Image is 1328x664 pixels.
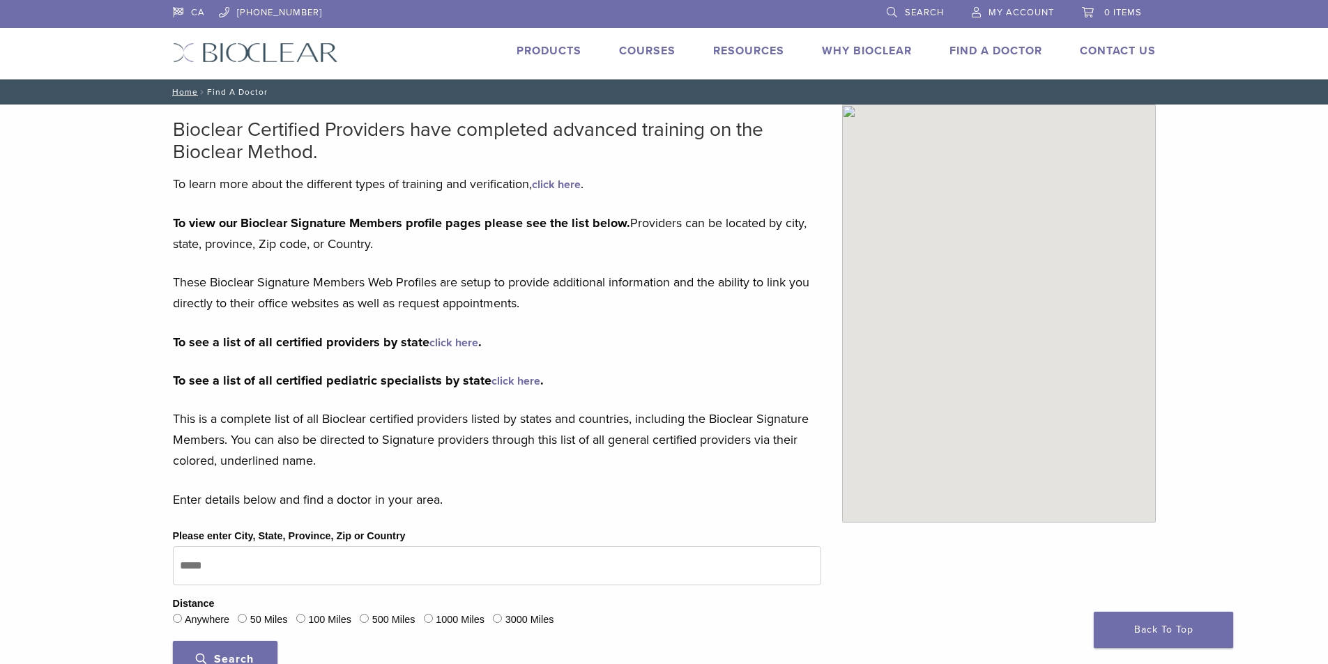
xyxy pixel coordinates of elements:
label: 500 Miles [372,612,415,628]
a: Home [168,87,198,97]
span: My Account [989,7,1054,18]
a: click here [491,374,540,388]
legend: Distance [173,596,215,612]
strong: To see a list of all certified pediatric specialists by state . [173,373,544,388]
nav: Find A Doctor [162,79,1166,105]
span: Search [905,7,944,18]
p: This is a complete list of all Bioclear certified providers listed by states and countries, inclu... [173,408,821,471]
a: Back To Top [1094,612,1233,648]
label: Anywhere [185,612,229,628]
label: 50 Miles [250,612,288,628]
label: 3000 Miles [505,612,554,628]
a: click here [532,178,581,192]
a: Contact Us [1080,44,1156,58]
label: 1000 Miles [436,612,484,628]
label: 100 Miles [308,612,351,628]
img: Bioclear [173,43,338,63]
span: 0 items [1104,7,1142,18]
strong: To see a list of all certified providers by state . [173,334,482,350]
a: Why Bioclear [822,44,912,58]
p: These Bioclear Signature Members Web Profiles are setup to provide additional information and the... [173,272,821,314]
a: Resources [713,44,784,58]
a: Products [517,44,581,58]
a: click here [429,336,478,350]
p: Enter details below and find a doctor in your area. [173,489,821,510]
label: Please enter City, State, Province, Zip or Country [173,529,406,544]
strong: To view our Bioclear Signature Members profile pages please see the list below. [173,215,630,231]
h2: Bioclear Certified Providers have completed advanced training on the Bioclear Method. [173,118,821,163]
a: Find A Doctor [949,44,1042,58]
a: Courses [619,44,676,58]
p: Providers can be located by city, state, province, Zip code, or Country. [173,213,821,254]
p: To learn more about the different types of training and verification, . [173,173,821,194]
span: / [198,88,207,95]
